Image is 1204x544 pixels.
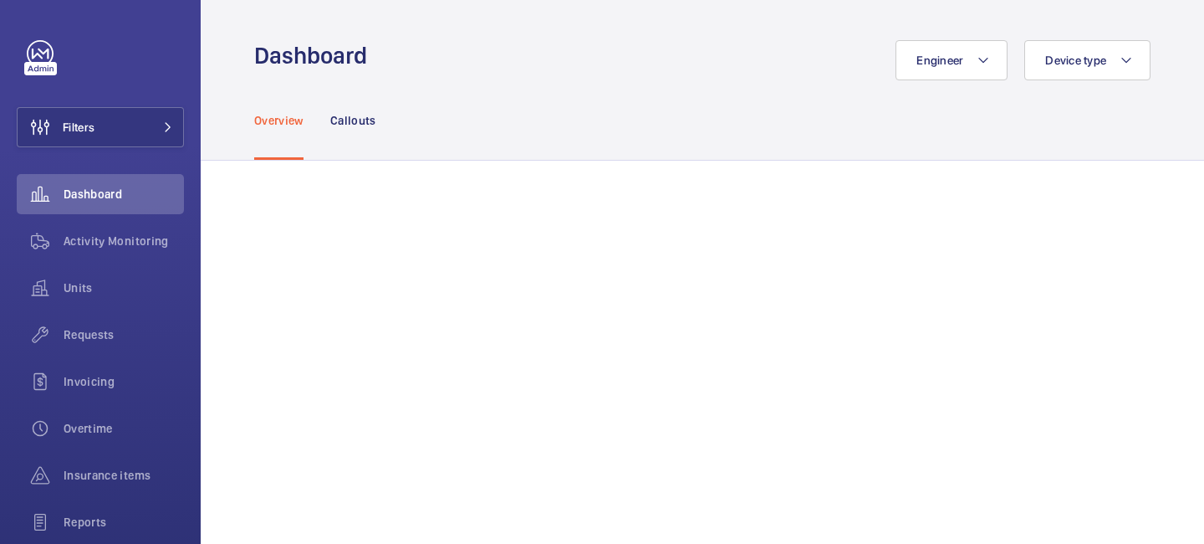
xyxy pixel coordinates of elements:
span: Overtime [64,420,184,437]
p: Callouts [330,112,376,129]
button: Engineer [895,40,1008,80]
span: Dashboard [64,186,184,203]
p: Overview [254,112,304,129]
button: Filters [17,107,184,147]
span: Requests [64,326,184,343]
button: Device type [1024,40,1150,80]
span: Device type [1045,54,1106,67]
span: Reports [64,514,184,531]
span: Units [64,280,184,296]
span: Engineer [916,54,963,67]
h1: Dashboard [254,40,377,71]
span: Insurance items [64,467,184,484]
span: Invoicing [64,373,184,390]
span: Filters [63,119,94,136]
span: Activity Monitoring [64,233,184,249]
